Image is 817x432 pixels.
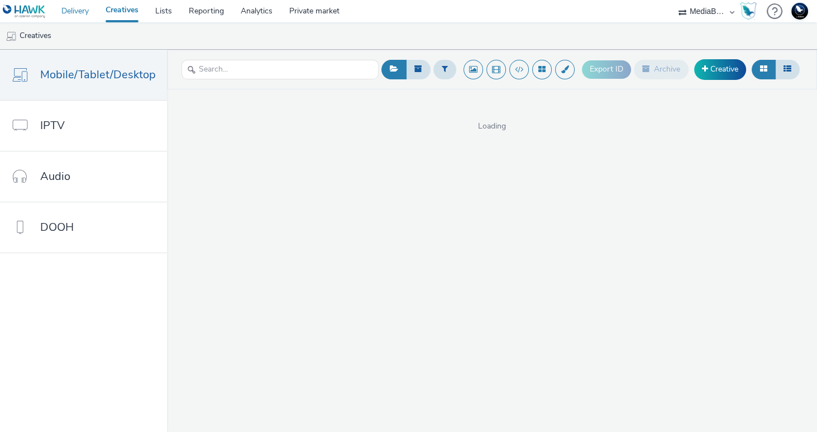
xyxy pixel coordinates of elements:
[775,60,800,79] button: Table
[752,60,776,79] button: Grid
[167,121,817,132] span: Loading
[40,117,65,134] span: IPTV
[740,2,761,20] a: Hawk Academy
[582,60,631,78] button: Export ID
[6,31,17,42] img: mobile
[3,4,46,18] img: undefined Logo
[40,219,74,235] span: DOOH
[694,59,746,79] a: Creative
[634,60,689,79] button: Archive
[740,2,757,20] img: Hawk Academy
[40,168,70,184] span: Audio
[181,60,379,79] input: Search...
[40,67,156,83] span: Mobile/Tablet/Desktop
[791,3,808,20] img: Support Hawk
